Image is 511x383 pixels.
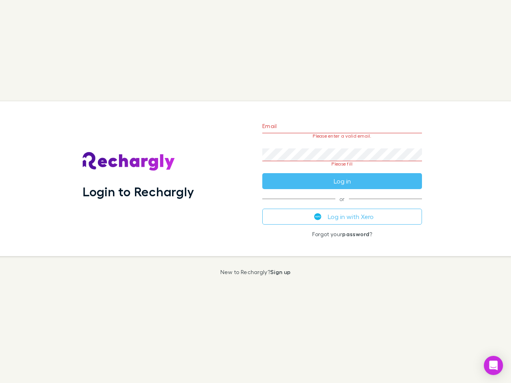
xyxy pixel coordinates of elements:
p: Please fill [262,161,422,167]
img: Rechargly's Logo [83,152,175,171]
p: Forgot your ? [262,231,422,237]
a: password [342,231,369,237]
img: Xero's logo [314,213,321,220]
button: Log in [262,173,422,189]
p: Please enter a valid email. [262,133,422,139]
h1: Login to Rechargly [83,184,194,199]
button: Log in with Xero [262,209,422,225]
a: Sign up [270,268,291,275]
p: New to Rechargly? [220,269,291,275]
div: Open Intercom Messenger [484,356,503,375]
